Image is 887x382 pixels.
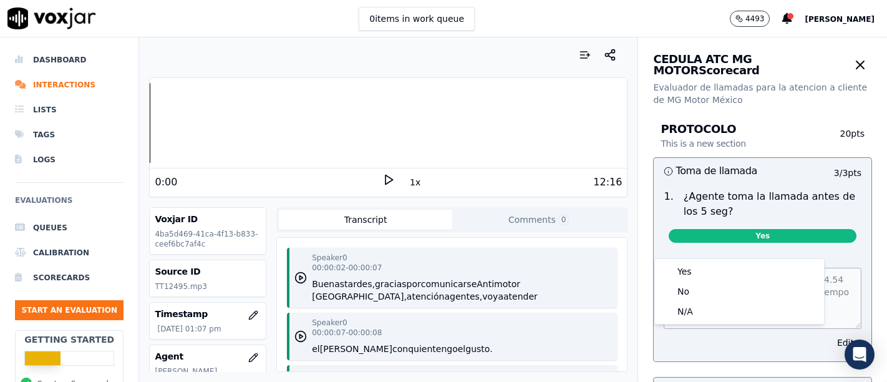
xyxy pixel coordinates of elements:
button: atender [503,290,538,303]
div: 0:00 [155,175,177,190]
p: ¿Agente toma la llamada antes de los 5 seg? [684,189,861,219]
p: This is a new section [661,137,745,150]
p: Speaker 0 [312,318,347,328]
button: gracias [375,278,407,290]
h3: Agent [155,350,261,363]
p: TT12495.mp3 [155,282,261,291]
h3: Toma de llamada [664,163,762,179]
p: Speaker 0 [312,253,347,263]
button: [PERSON_NAME] [805,11,887,26]
button: el [312,343,320,355]
button: 0items in work queue [359,7,475,31]
div: Yes [657,262,822,282]
button: por [407,278,421,290]
button: 1x [407,174,423,191]
button: Edit [830,334,861,351]
a: Lists [15,97,124,122]
p: Evaluador de llamadas para la atencion a cliente de MG Motor México [653,81,872,106]
button: gusto. [465,343,492,355]
button: [PERSON_NAME] [320,343,392,355]
button: voy [482,290,498,303]
img: voxjar logo [7,7,96,29]
a: Calibration [15,240,124,265]
h6: Evaluations [15,193,124,215]
p: 20 pts [831,127,865,150]
button: comunicarse [421,278,477,290]
div: N/A [657,301,822,321]
button: tengo [432,343,457,355]
button: agentes, [444,290,482,303]
div: 12:16 [593,175,622,190]
button: tardes, [344,278,375,290]
a: Dashboard [15,47,124,72]
h2: Getting Started [24,333,114,346]
button: 4493 [730,11,770,27]
div: Open Intercom Messenger [845,340,875,370]
button: a [498,290,503,303]
div: No [657,282,822,301]
span: Yes [669,229,856,243]
button: atención [407,290,445,303]
p: 1 . [659,189,678,219]
button: Transcript [279,210,452,230]
button: Buenas [312,278,344,290]
p: Speaker 0 [312,370,347,380]
p: 00:00:02 - 00:00:07 [312,263,382,273]
span: 0 [558,214,570,225]
button: quien [408,343,432,355]
a: Tags [15,122,124,147]
h3: Timestamp [155,308,261,320]
p: 4ba5d469-41ca-4f13-b833-ceef6bc7af4c [155,229,261,249]
h3: Voxjar ID [155,213,261,225]
h3: PROTOCOLO [661,124,830,150]
p: 00:00:07 - 00:00:08 [312,328,382,338]
button: con [392,343,408,355]
p: [DATE] 01:07 pm [157,324,261,334]
button: Start an Evaluation [15,300,124,320]
button: Comments [452,210,626,230]
a: Interactions [15,72,124,97]
a: Logs [15,147,124,172]
button: 4493 [730,11,783,27]
h3: Source ID [155,265,261,278]
p: 4493 [745,14,765,24]
a: Queues [15,215,124,240]
p: 3 / 3 pts [834,167,861,179]
span: [PERSON_NAME] [805,15,875,24]
h3: CEDULA ATC MG MOTOR Scorecard [653,54,848,76]
a: Scorecards [15,265,124,290]
button: el [458,343,466,355]
button: Antimotor [477,278,520,290]
button: [GEOGRAPHIC_DATA], [312,290,407,303]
